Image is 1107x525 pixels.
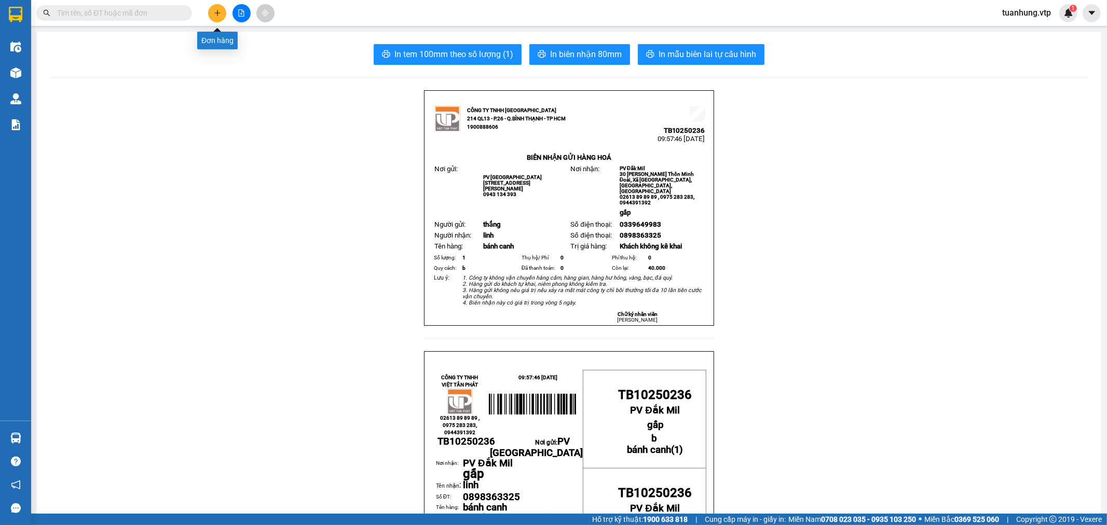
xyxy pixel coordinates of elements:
img: warehouse-icon [10,93,21,104]
strong: 1900 633 818 [643,515,688,523]
button: file-add [233,4,251,22]
img: warehouse-icon [10,67,21,78]
span: 02613 89 89 89 , 0975 283 283, 0944391392 [620,194,694,205]
span: caret-down [1087,8,1097,18]
td: Đã thanh toán: [520,263,559,273]
span: Cung cấp máy in - giấy in: [705,514,786,525]
span: PV Đắk Mil [463,458,512,469]
img: icon-new-feature [1064,8,1073,18]
span: In biên nhận 80mm [550,48,622,61]
span: plus [214,9,221,17]
td: Thụ hộ/ Phí [520,253,559,263]
sup: 1 [1070,5,1077,12]
span: Nơi gửi: [434,165,458,173]
td: Nơi nhận: [436,459,463,480]
span: Nơi gửi: [490,439,583,458]
span: PV [GEOGRAPHIC_DATA] [490,436,583,459]
span: Người gửi: [434,220,466,228]
span: gấp [647,419,663,431]
span: TB10250236 [618,388,692,402]
span: message [11,503,21,513]
span: : [436,480,461,490]
span: b [462,265,466,271]
span: 1 [462,255,466,260]
span: 40.000 [648,265,665,271]
span: Tên hàng: [434,242,463,250]
span: 0898363325 [620,231,661,239]
img: logo-vxr [9,7,22,22]
span: 0 [547,513,550,519]
span: TB10250236 [618,486,692,500]
span: 0 [561,255,564,260]
span: [PERSON_NAME] [617,317,658,323]
button: aim [256,4,275,22]
span: PV [GEOGRAPHIC_DATA] [483,174,542,180]
span: Miền Bắc [924,514,999,525]
span: TB10250236 [105,39,146,47]
span: linh [463,479,479,491]
span: In tem 100mm theo số lượng (1) [394,48,513,61]
strong: CÔNG TY TNHH VIỆT TÂN PHÁT [441,375,478,388]
span: bánh canh [627,444,671,455]
span: linh [483,231,494,239]
span: Nơi gửi: [10,72,21,87]
span: gấp [463,466,484,481]
span: Khách không kê khai [620,242,682,250]
span: printer [646,50,654,60]
span: 1 [674,444,680,455]
span: Lưu ý: [434,274,449,281]
span: tuanhung.vtp [994,6,1059,19]
strong: CÔNG TY TNHH [GEOGRAPHIC_DATA] 214 QL13 - P.26 - Q.BÌNH THẠNH - TP HCM 1900888606 [27,17,84,56]
span: PV Đắk Mil [104,73,130,78]
span: 02613 89 89 89 , 0975 283 283, 0944391392 [440,415,480,435]
span: b [651,433,657,444]
td: Quy cách: [432,263,461,273]
button: printerIn mẫu biên lai tự cấu hình [638,44,764,65]
span: 0 [648,255,651,260]
strong: Chữ ký nhân viên [618,311,658,317]
img: logo [434,106,460,132]
span: file-add [238,9,245,17]
span: gấp [620,209,631,216]
span: printer [382,50,390,60]
strong: 0369 525 060 [954,515,999,523]
span: Nơi nhận: [570,165,599,173]
em: 1. Công ty không vận chuyển hàng cấm, hàng gian, hàng hư hỏng, vàng, bạc, đá quý. 2. Hàng gửi do ... [462,274,702,306]
button: caret-down [1083,4,1101,22]
span: ⚪️ [919,517,922,521]
span: thắng [483,220,501,228]
span: 0898363325 [463,491,520,503]
span: aim [262,9,269,17]
span: Tên nhận [436,482,459,489]
span: PV Đắk Mil [630,405,679,416]
span: [STREET_ADDRESS][PERSON_NAME] [483,180,530,191]
span: | [695,514,697,525]
span: 0943 134 393 [483,191,516,197]
span: notification [11,480,21,490]
span: | [1007,514,1008,525]
span: Nơi nhận: [79,72,96,87]
span: 09:57:46 [DATE] [658,135,705,143]
button: plus [208,4,226,22]
input: Tìm tên, số ĐT hoặc mã đơn [57,7,180,19]
span: Người nhận: [434,231,471,239]
span: 0 [498,512,502,520]
span: 0 [561,265,564,271]
span: PV Đắk Mil [620,165,645,171]
span: 09:57:46 [DATE] [518,375,557,380]
span: copyright [1049,516,1057,523]
span: printer [538,50,546,60]
span: Số điện thoại: [570,220,611,228]
span: 1 [461,513,464,519]
span: PV Đắk Mil [630,503,679,514]
td: Số ĐT: [436,492,463,503]
strong: ( ) [627,433,684,455]
span: Hỗ trợ kỹ thuật: [592,514,688,525]
span: 0339649983 [620,220,661,228]
img: warehouse-icon [10,433,21,444]
td: Phí thu hộ: [610,253,647,263]
span: Miền Nam [788,514,916,525]
img: warehouse-icon [10,42,21,52]
strong: BIÊN NHẬN GỬI HÀNG HOÁ [527,154,611,161]
span: question-circle [11,457,21,466]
